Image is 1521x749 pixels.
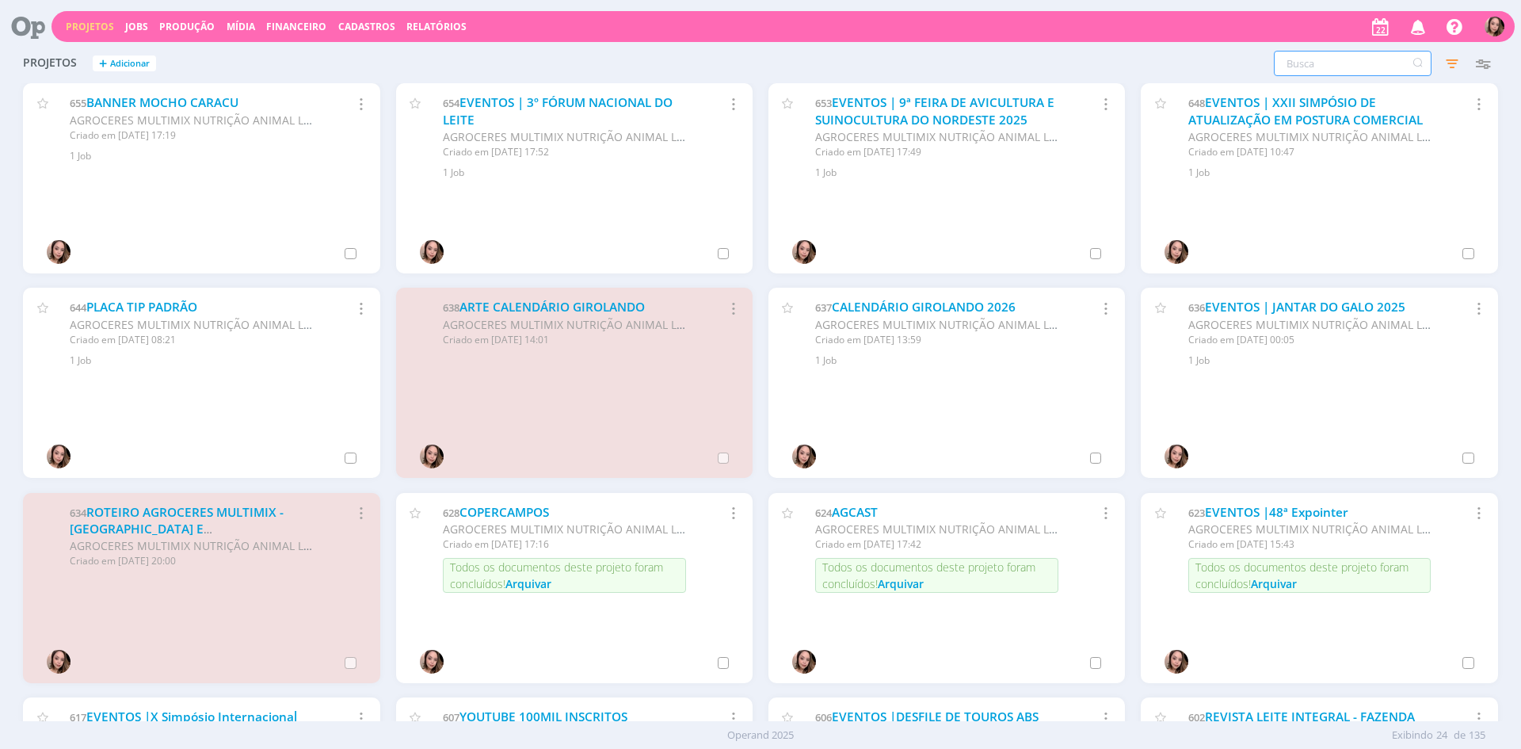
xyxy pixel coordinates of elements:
span: Arquivar [878,576,924,591]
img: T [1165,445,1188,468]
div: Criado em [DATE] 14:01 [443,333,686,347]
span: 607 [443,710,459,724]
a: EVENTOS |X Simpósio Internacional Nutrir [70,709,297,743]
img: T [792,650,816,674]
div: 1 Job [70,353,360,368]
img: T [792,445,816,468]
a: PLACA TIP PADRÃO [86,299,197,315]
a: EVENTOS | JANTAR DO GALO 2025 [1205,299,1405,315]
a: CALENDÁRIO GIROLANDO 2026 [832,299,1016,315]
span: 638 [443,300,459,315]
div: Criado em [DATE] 17:16 [443,537,686,552]
span: 602 [1188,710,1205,724]
span: 655 [70,96,86,110]
div: 1 Job [815,353,1106,368]
div: 1 Job [443,166,734,180]
a: Produção [159,20,215,33]
div: 1 Job [70,149,360,163]
span: AGROCERES MULTIMIX NUTRIÇÃO ANIMAL LTDA. [1188,317,1447,332]
span: 135 [1469,728,1485,743]
span: AGROCERES MULTIMIX NUTRIÇÃO ANIMAL LTDA. [70,538,328,553]
span: 617 [70,710,86,724]
a: COPERCAMPOS [459,504,549,521]
span: + [99,55,107,72]
img: T [420,240,444,264]
span: Todos os documentos deste projeto foram concluídos! [822,560,1035,591]
button: Mídia [222,21,260,33]
span: AGROCERES MULTIMIX NUTRIÇÃO ANIMAL LTDA. [443,129,701,144]
div: Criado em [DATE] 00:05 [1188,333,1431,347]
a: Mídia [227,20,255,33]
span: 628 [443,506,459,520]
div: Criado em [DATE] 17:49 [815,145,1058,159]
span: AGROCERES MULTIMIX NUTRIÇÃO ANIMAL LTDA. [443,317,701,332]
button: +Adicionar [93,55,156,72]
div: 1 Job [1188,353,1479,368]
a: EVENTOS |DESFILE DE TOUROS ABS 2025 [815,709,1039,743]
span: 606 [815,710,832,724]
span: Projetos [23,56,77,70]
a: EVENTOS | XXII SIMPÓSIO DE ATUALIZAÇÃO EM POSTURA COMERCIAL [1188,94,1423,128]
span: AGROCERES MULTIMIX NUTRIÇÃO ANIMAL LTDA. [1188,129,1447,144]
span: 634 [70,506,86,520]
a: EVENTOS | 9ª FEIRA DE AVICULTURA E SUINOCULTURA DO NORDESTE 2025 [815,94,1054,128]
span: AGROCERES MULTIMIX NUTRIÇÃO ANIMAL LTDA. [815,129,1073,144]
a: REVISTA LEITE INTEGRAL - FAZENDA AgroExport [1188,709,1415,743]
button: T [1484,13,1505,40]
a: EVENTOS | 3º FÓRUM NACIONAL DO LEITE [443,94,673,128]
span: 623 [1188,506,1205,520]
a: BANNER MOCHO CARACU [86,94,238,111]
img: T [1485,17,1504,36]
img: T [1165,650,1188,674]
span: AGROCERES MULTIMIX NUTRIÇÃO ANIMAL LTDA. [443,522,701,537]
span: Exibindo [1392,728,1433,743]
a: Projetos [66,20,114,33]
img: T [47,445,71,468]
img: T [1165,240,1188,264]
span: 648 [1188,96,1205,110]
a: ARTE CALENDÁRIO GIROLANDO [459,299,645,315]
div: Criado em [DATE] 17:52 [443,145,686,159]
span: AGROCERES MULTIMIX NUTRIÇÃO ANIMAL LTDA. [815,522,1073,537]
div: Criado em [DATE] 20:00 [70,554,313,568]
span: Todos os documentos deste projeto foram concluídos! [450,560,663,591]
img: T [792,240,816,264]
div: Criado em [DATE] 08:21 [70,333,313,347]
img: T [47,650,71,674]
div: Criado em [DATE] 17:42 [815,537,1058,552]
div: Criado em [DATE] 10:47 [1188,145,1431,159]
img: T [47,240,71,264]
a: Relatórios [406,20,467,33]
button: Produção [154,21,219,33]
span: Adicionar [110,59,150,69]
a: EVENTOS |48ª Expointer [1205,504,1348,521]
a: Financeiro [266,20,326,33]
div: Criado em [DATE] 13:59 [815,333,1058,347]
span: 654 [443,96,459,110]
span: 653 [815,96,832,110]
span: AGROCERES MULTIMIX NUTRIÇÃO ANIMAL LTDA. [815,317,1073,332]
button: Jobs [120,21,153,33]
span: 624 [815,506,832,520]
span: AGROCERES MULTIMIX NUTRIÇÃO ANIMAL LTDA. [70,113,328,128]
button: Cadastros [334,21,400,33]
div: 1 Job [815,166,1106,180]
span: Arquivar [505,576,551,591]
a: AGCAST [832,504,878,521]
span: Todos os documentos deste projeto foram concluídos! [1195,560,1409,591]
span: AGROCERES MULTIMIX NUTRIÇÃO ANIMAL LTDA. [1188,522,1447,537]
span: de [1454,728,1466,743]
div: 1 Job [1188,166,1479,180]
button: Projetos [61,21,119,33]
a: ROTEIRO AGROCERES MULTIMIX - [GEOGRAPHIC_DATA] E [GEOGRAPHIC_DATA] [70,504,284,555]
span: Cadastros [338,20,395,33]
img: T [420,445,444,468]
span: AGROCERES MULTIMIX NUTRIÇÃO ANIMAL LTDA. [70,317,328,332]
button: Relatórios [402,21,471,33]
span: 636 [1188,300,1205,315]
span: 637 [815,300,832,315]
input: Busca [1274,51,1431,76]
img: T [420,650,444,674]
a: YOUTUBE 100MIL INSCRITOS [459,709,627,725]
span: 644 [70,300,86,315]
